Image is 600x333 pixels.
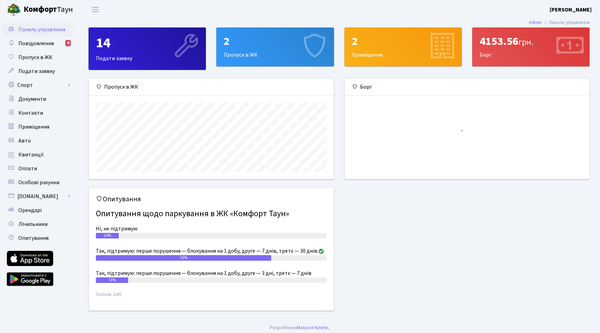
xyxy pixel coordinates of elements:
div: Приміщення [345,28,461,66]
span: Приміщення [18,123,49,131]
img: logo.png [7,3,21,17]
a: 2Пропуск в ЖК [216,27,334,66]
span: Оплати [18,165,37,172]
a: Оплати [3,162,73,176]
div: Пропуск в ЖК [217,28,333,66]
span: Особові рахунки [18,179,59,186]
h5: Опитування [96,195,327,203]
div: 14% [96,277,128,283]
a: 2Приміщення [344,27,462,66]
div: Подати заявку [89,28,206,70]
span: Подати заявку [18,67,55,75]
span: Орендарі [18,206,42,214]
span: Лічильники [18,220,48,228]
small: Голосів: 1145 [96,291,327,303]
div: 4153.56 [480,35,582,48]
span: Опитування [18,234,49,242]
span: Таун [24,4,73,16]
div: 14 [96,35,199,51]
a: [PERSON_NAME] [550,6,592,14]
span: грн. [518,36,533,48]
div: Так, підтримую: перше порушення — блокування на 1 добу, друге — 7 днів, третє — 30 днів. [96,247,327,255]
div: 2 [224,35,326,48]
span: Повідомлення [18,40,54,47]
span: Контакти [18,109,43,117]
b: Комфорт [24,4,57,15]
li: Панель управління [542,19,590,26]
a: Опитування [3,231,73,245]
a: Особові рахунки [3,176,73,189]
a: 14Подати заявку [89,27,206,70]
div: 10% [96,233,119,238]
a: Контакти [3,106,73,120]
div: 76% [96,255,271,261]
a: Спорт [3,78,73,92]
span: Пропуск в ЖК [18,54,52,61]
span: Документи [18,95,46,103]
span: Панель управління [18,26,65,33]
div: Ні, не підтримую [96,225,327,233]
a: Документи [3,92,73,106]
a: Повідомлення4 [3,36,73,50]
a: Панель управління [3,23,73,36]
div: Борг [345,79,590,96]
div: 2 [352,35,455,48]
div: Борг [473,28,589,66]
a: Авто [3,134,73,148]
a: [DOMAIN_NAME] [3,189,73,203]
a: Квитанції [3,148,73,162]
button: Переключити навігацію [87,4,104,15]
a: Подати заявку [3,64,73,78]
span: Квитанції [18,151,44,159]
a: Admin [529,19,542,26]
a: Пропуск в ЖК [3,50,73,64]
a: Massive Kinetic [297,324,329,331]
div: 4 [65,40,71,46]
h4: Опитування щодо паркування в ЖК «Комфорт Таун» [96,206,327,222]
span: Авто [18,137,31,145]
a: Лічильники [3,217,73,231]
a: Орендарі [3,203,73,217]
div: Так, підтримую: перше порушення — блокування на 1 добу, друге — 3 дні, третє — 7 днів [96,269,327,277]
div: Пропуск в ЖК [89,79,334,96]
nav: breadcrumb [518,15,600,30]
div: Розроблено . [270,324,330,332]
a: Приміщення [3,120,73,134]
